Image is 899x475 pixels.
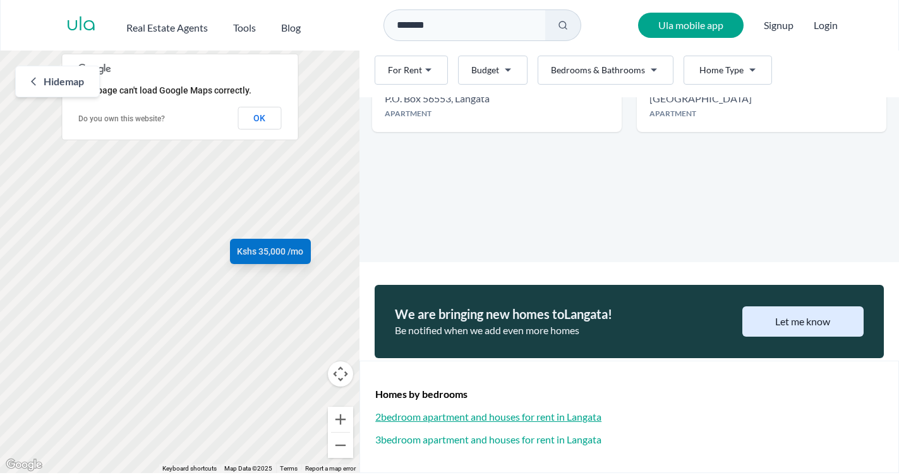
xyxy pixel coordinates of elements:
span: For Rent [388,64,422,76]
a: Kshs 35,000 /mo [229,239,310,264]
a: 3bedroom apartment and houses for rent in Langata [375,432,883,447]
h3: Be notified when we add even more homes [395,323,699,338]
h2: Real Estate Agents [126,20,208,35]
a: ula [66,14,96,37]
span: Hide map [44,74,84,89]
h2: Homes by bedrooms [375,387,883,402]
h3: 3 bedroom apartment and houses for rent in Langata [375,432,883,447]
h2: 3 bedroom Apartment for rent in Langata - Kshs 48,000/mo -Langata Road, Nairobi, Kenya, Nairobi c... [649,91,752,106]
a: Report a map error [305,465,356,472]
button: Zoom in [328,407,353,432]
span: Home Type [699,64,744,76]
button: Let me know by joining town waitlist [742,306,864,337]
h2: Blog [281,20,301,35]
button: For Rent [375,56,448,85]
button: Bedrooms & Bathrooms [538,56,673,85]
a: Open this area in Google Maps (opens a new window) [3,457,45,473]
span: Map Data ©2025 [224,465,272,472]
button: Real Estate Agents [126,15,208,35]
a: Terms (opens in new tab) [280,465,298,472]
span: Kshs 35,000 /mo [237,245,303,258]
button: Keyboard shortcuts [162,464,217,473]
nav: Main [126,15,326,35]
span: Signup [764,13,793,38]
button: Zoom out [328,433,353,458]
a: 2bedroom apartment and houses for rent in Langata [375,409,883,424]
a: Blog [281,15,301,35]
h4: Apartment [637,109,886,119]
button: Tools [233,15,256,35]
h2: We are bringing new homes to Langata ! [395,305,699,323]
span: Budget [471,64,499,76]
img: Google [3,457,45,473]
a: Do you own this website? [78,114,165,123]
h3: 2 bedroom apartment and houses for rent in Langata [375,409,883,424]
h4: Apartment [372,109,622,119]
button: OK [238,107,281,129]
h2: 3 bedroom Apartment for rent in Langata - Kshs 35,000/mo -Kenelec Supplies Ltd, Nairobi, Kenya, N... [385,91,490,106]
h2: Tools [233,20,256,35]
span: Bedrooms & Bathrooms [551,64,645,76]
button: Login [814,18,838,33]
button: Budget [458,56,528,85]
a: Ula mobile app [638,13,744,38]
button: Home Type [684,56,772,85]
span: This page can't load Google Maps correctly. [78,85,251,95]
button: Map camera controls [328,361,353,387]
